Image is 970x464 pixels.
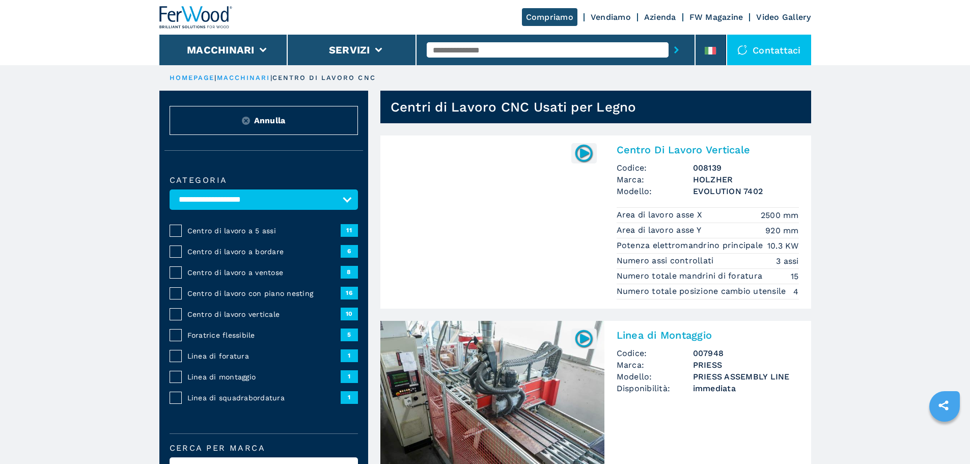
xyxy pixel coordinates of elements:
[617,209,705,221] p: Area di lavoro asse X
[931,393,956,418] a: sharethis
[187,247,341,257] span: Centro di lavoro a bordare
[341,245,358,257] span: 6
[341,224,358,236] span: 11
[380,135,811,309] a: 008139Centro Di Lavoro VerticaleCodice:008139Marca:HOLZHERModello:EVOLUTION 7402Area di lavoro as...
[341,370,358,383] span: 1
[617,144,799,156] h2: Centro Di Lavoro Verticale
[341,349,358,362] span: 1
[617,329,799,341] h2: Linea di Montaggio
[617,174,693,185] span: Marca:
[793,286,798,297] em: 4
[341,329,358,341] span: 5
[187,44,255,56] button: Macchinari
[270,74,272,81] span: |
[341,391,358,403] span: 1
[617,225,704,236] p: Area di lavoro asse Y
[574,143,594,163] img: 008139
[617,347,693,359] span: Codice:
[693,162,799,174] h3: 008139
[159,6,233,29] img: Ferwood
[187,372,341,382] span: Linea di montaggio
[689,12,743,22] a: FW Magazine
[669,38,684,62] button: submit-button
[776,255,799,267] em: 3 assi
[522,8,577,26] a: Compriamo
[341,308,358,320] span: 10
[187,351,341,361] span: Linea di foratura
[617,359,693,371] span: Marca:
[644,12,676,22] a: Azienda
[341,266,358,278] span: 8
[329,44,370,56] button: Servizi
[170,444,358,452] label: Cerca per marca
[693,174,799,185] h3: HOLZHER
[617,255,716,266] p: Numero assi controllati
[617,162,693,174] span: Codice:
[756,12,811,22] a: Video Gallery
[254,115,286,126] span: Annulla
[693,185,799,197] h3: EVOLUTION 7402
[217,74,270,81] a: macchinari
[737,45,747,55] img: Contattaci
[272,73,376,83] p: centro di lavoro cnc
[214,74,216,81] span: |
[617,371,693,383] span: Modello:
[767,240,799,252] em: 10.3 KW
[170,74,215,81] a: HOMEPAGE
[765,225,799,236] em: 920 mm
[617,286,789,297] p: Numero totale posizione cambio utensile
[791,270,799,282] em: 15
[170,176,358,184] label: Categoria
[727,35,811,65] div: Contattaci
[617,240,766,251] p: Potenza elettromandrino principale
[170,106,358,135] button: ResetAnnulla
[693,359,799,371] h3: PRIESS
[187,267,341,278] span: Centro di lavoro a ventose
[693,371,799,383] h3: PRIESS ASSEMBLY LINE
[187,288,341,298] span: Centro di lavoro con piano nesting
[617,383,693,394] span: Disponibilità:
[187,226,341,236] span: Centro di lavoro a 5 assi
[591,12,631,22] a: Vendiamo
[574,329,594,348] img: 007948
[242,117,250,125] img: Reset
[693,383,799,394] span: immediata
[927,418,962,456] iframe: Chat
[187,330,341,340] span: Foratrice flessibile
[617,270,765,282] p: Numero totale mandrini di foratura
[391,99,636,115] h1: Centri di Lavoro CNC Usati per Legno
[341,287,358,299] span: 16
[761,209,799,221] em: 2500 mm
[617,185,693,197] span: Modello:
[187,393,341,403] span: Linea di squadrabordatura
[693,347,799,359] h3: 007948
[187,309,341,319] span: Centro di lavoro verticale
